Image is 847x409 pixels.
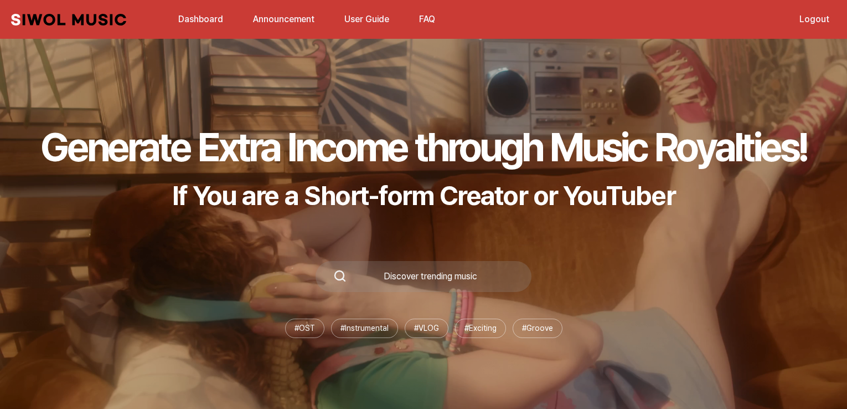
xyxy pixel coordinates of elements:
[246,7,321,31] a: Announcement
[172,7,230,31] a: Dashboard
[40,180,807,212] p: If You are a Short-form Creator or YouTuber
[331,319,398,338] li: # Instrumental
[285,319,324,338] li: # OST
[405,319,448,338] li: # VLOG
[412,6,442,33] button: FAQ
[513,319,562,338] li: # Groove
[40,123,807,171] h1: Generate Extra Income through Music Royalties!
[338,7,396,31] a: User Guide
[793,7,836,31] a: Logout
[347,272,514,281] div: Discover trending music
[455,319,506,338] li: # Exciting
